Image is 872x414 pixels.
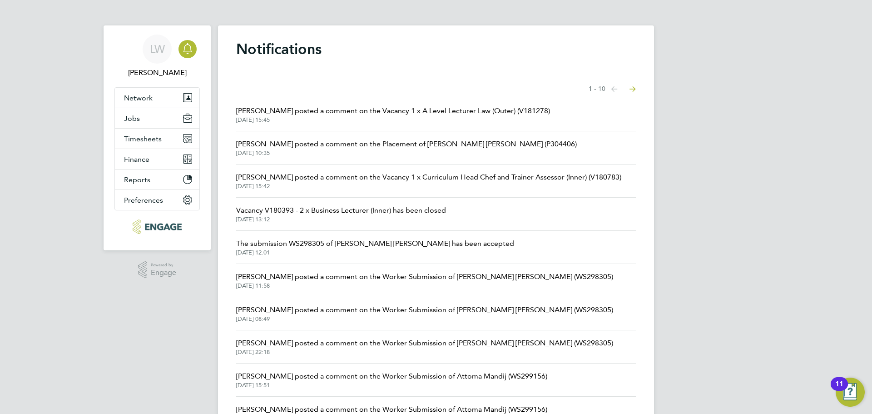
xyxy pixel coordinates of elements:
[114,219,200,234] a: Go to home page
[236,271,613,289] a: [PERSON_NAME] posted a comment on the Worker Submission of [PERSON_NAME] [PERSON_NAME] (WS298305)...
[236,205,446,216] span: Vacancy V180393 - 2 x Business Lecturer (Inner) has been closed
[115,170,199,190] button: Reports
[133,219,181,234] img: xede-logo-retina.png
[589,85,605,94] span: 1 - 10
[138,261,177,279] a: Powered byEngage
[124,114,140,123] span: Jobs
[236,338,613,356] a: [PERSON_NAME] posted a comment on the Worker Submission of [PERSON_NAME] [PERSON_NAME] (WS298305)...
[236,371,547,389] a: [PERSON_NAME] posted a comment on the Worker Submission of Attoma Mandij (WS299156)[DATE] 15:51
[589,80,636,98] nav: Select page of notifications list
[124,155,149,164] span: Finance
[104,25,211,250] nav: Main navigation
[115,108,199,128] button: Jobs
[236,382,547,389] span: [DATE] 15:51
[836,378,865,407] button: Open Resource Center, 11 new notifications
[124,94,153,102] span: Network
[236,139,577,150] span: [PERSON_NAME] posted a comment on the Placement of [PERSON_NAME] [PERSON_NAME] (P304406)
[236,172,621,190] a: [PERSON_NAME] posted a comment on the Vacancy 1 x Curriculum Head Chef and Trainer Assessor (Inne...
[236,371,547,382] span: [PERSON_NAME] posted a comment on the Worker Submission of Attoma Mandij (WS299156)
[124,175,150,184] span: Reports
[236,40,636,58] h1: Notifications
[115,149,199,169] button: Finance
[151,269,176,277] span: Engage
[115,190,199,210] button: Preferences
[236,282,613,289] span: [DATE] 11:58
[236,105,550,124] a: [PERSON_NAME] posted a comment on the Vacancy 1 x A Level Lecturer Law (Outer) (V181278)[DATE] 15:45
[114,35,200,78] a: LW[PERSON_NAME]
[236,205,446,223] a: Vacancy V180393 - 2 x Business Lecturer (Inner) has been closed[DATE] 13:12
[236,216,446,223] span: [DATE] 13:12
[150,43,165,55] span: LW
[236,249,514,256] span: [DATE] 12:01
[236,238,514,256] a: The submission WS298305 of [PERSON_NAME] [PERSON_NAME] has been accepted[DATE] 12:01
[115,88,199,108] button: Network
[236,105,550,116] span: [PERSON_NAME] posted a comment on the Vacancy 1 x A Level Lecturer Law (Outer) (V181278)
[236,338,613,349] span: [PERSON_NAME] posted a comment on the Worker Submission of [PERSON_NAME] [PERSON_NAME] (WS298305)
[124,196,163,205] span: Preferences
[151,261,176,269] span: Powered by
[236,183,621,190] span: [DATE] 15:42
[236,349,613,356] span: [DATE] 22:18
[236,315,613,323] span: [DATE] 08:49
[236,116,550,124] span: [DATE] 15:45
[236,271,613,282] span: [PERSON_NAME] posted a comment on the Worker Submission of [PERSON_NAME] [PERSON_NAME] (WS298305)
[236,139,577,157] a: [PERSON_NAME] posted a comment on the Placement of [PERSON_NAME] [PERSON_NAME] (P304406)[DATE] 10:35
[124,135,162,143] span: Timesheets
[115,129,199,149] button: Timesheets
[236,304,613,323] a: [PERSON_NAME] posted a comment on the Worker Submission of [PERSON_NAME] [PERSON_NAME] (WS298305)...
[835,384,843,396] div: 11
[114,67,200,78] span: Louis Warner
[236,172,621,183] span: [PERSON_NAME] posted a comment on the Vacancy 1 x Curriculum Head Chef and Trainer Assessor (Inne...
[236,304,613,315] span: [PERSON_NAME] posted a comment on the Worker Submission of [PERSON_NAME] [PERSON_NAME] (WS298305)
[236,238,514,249] span: The submission WS298305 of [PERSON_NAME] [PERSON_NAME] has been accepted
[236,150,577,157] span: [DATE] 10:35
